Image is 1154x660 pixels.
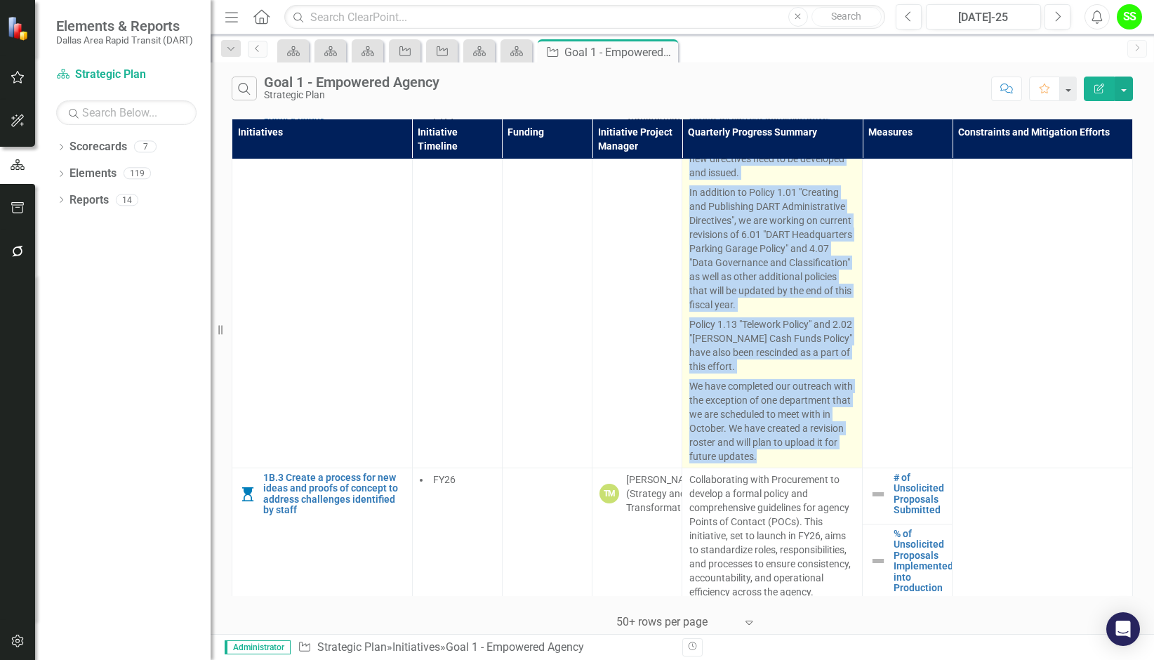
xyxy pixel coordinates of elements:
[599,484,619,503] div: TM
[682,468,863,604] td: Double-Click to Edit
[953,77,1133,468] td: Double-Click to Edit
[134,141,157,153] div: 7
[689,376,855,463] p: We have completed our outreach with the exception of one department that we are scheduled to meet...
[239,486,256,503] img: Initiated
[870,486,887,503] img: Not Defined
[263,473,405,516] a: 1B.3 Create a process for new ideas and proofs of concept to address challenges identified by staff
[811,7,882,27] button: Search
[7,16,32,41] img: ClearPoint Strategy
[689,315,855,376] p: Policy 1.13 "Telework Policy" and 2.02 "[PERSON_NAME] Cash Funds Policy" have also been rescinded...
[69,192,109,209] a: Reports
[69,166,117,182] a: Elements
[56,34,193,46] small: Dallas Area Rapid Transit (DART)
[264,90,439,100] div: Strategic Plan
[1106,612,1140,646] div: Open Intercom Messenger
[116,194,138,206] div: 14
[433,474,456,485] span: FY26
[56,67,197,83] a: Strategic Plan
[682,77,863,468] td: Double-Click to Edit
[863,524,953,603] td: Double-Click to Edit Right Click for Context Menu
[894,473,945,516] a: # of Unsolicited Proposals Submitted
[564,44,675,61] div: Goal 1 - Empowered Agency
[931,9,1036,26] div: [DATE]-25
[502,468,592,604] td: Double-Click to Edit
[446,640,584,654] div: Goal 1 - Empowered Agency
[626,473,701,515] div: [PERSON_NAME] (Strategy and Transformation)
[863,468,953,524] td: Double-Click to Edit Right Click for Context Menu
[232,77,413,468] td: Double-Click to Edit Right Click for Context Menu
[298,640,672,656] div: » »
[392,640,440,654] a: Initiatives
[412,468,502,604] td: Double-Click to Edit
[953,468,1133,604] td: Double-Click to Edit
[317,640,387,654] a: Strategic Plan
[926,4,1041,29] button: [DATE]-25
[264,74,439,90] div: Goal 1 - Empowered Agency
[592,77,682,468] td: Double-Click to Edit
[225,640,291,654] span: Administrator
[1117,4,1142,29] button: SS
[232,468,413,604] td: Double-Click to Edit Right Click for Context Menu
[689,473,855,599] p: Collaborating with Procurement to develop a formal policy and comprehensive guidelines for agency...
[592,468,682,604] td: Double-Click to Edit
[831,11,861,22] span: Search
[502,77,592,468] td: Double-Click to Edit
[56,18,193,34] span: Elements & Reports
[56,100,197,125] input: Search Below...
[124,168,151,180] div: 119
[689,183,855,315] p: In addition to Policy 1.01 "Creating and Publishing DART Administrative Directives", we are worki...
[69,139,127,155] a: Scorecards
[894,529,953,593] a: % of Unsolicited Proposals Implemented into Production
[870,553,887,569] img: Not Defined
[284,5,885,29] input: Search ClearPoint...
[412,77,502,468] td: Double-Click to Edit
